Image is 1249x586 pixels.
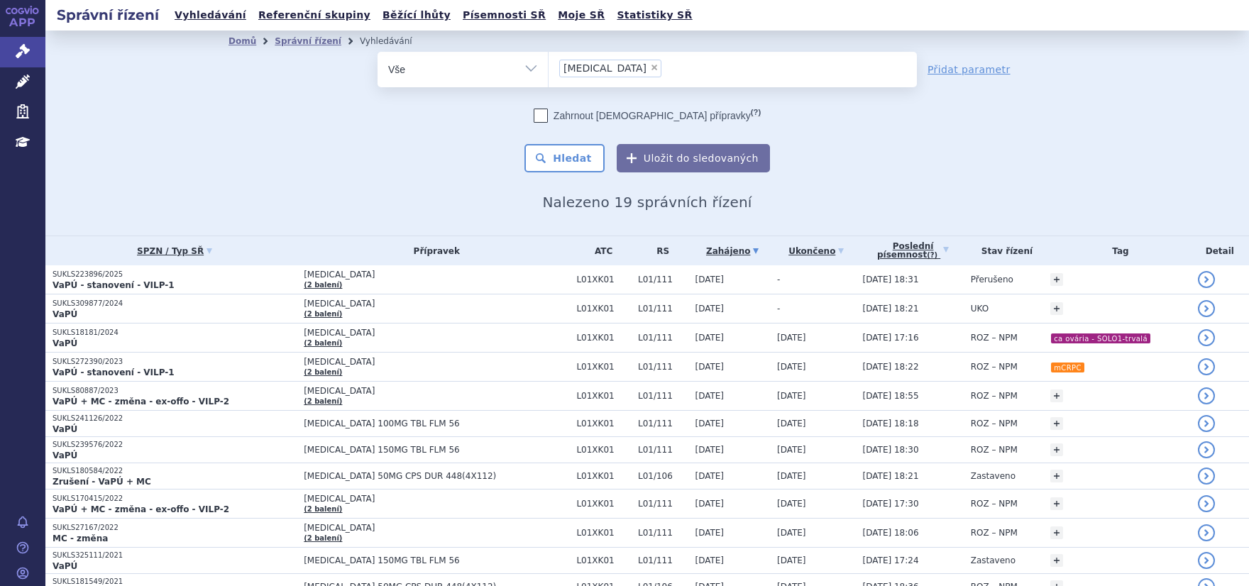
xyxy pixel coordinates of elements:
[297,236,569,265] th: Přípravek
[170,6,251,25] a: Vyhledávání
[304,270,569,280] span: [MEDICAL_DATA]
[971,419,1018,429] span: ROZ – NPM
[695,275,724,284] span: [DATE]
[53,523,297,533] p: SUKLS27167/2022
[524,144,605,172] button: Hledat
[777,471,806,481] span: [DATE]
[1050,443,1063,456] a: +
[1051,333,1150,343] i: ca ovária - SOLO1-trvalá
[1051,363,1084,372] i: mCRPC
[53,494,297,504] p: SUKLS170415/2022
[576,471,631,481] span: L01XK01
[971,362,1018,372] span: ROZ – NPM
[1198,415,1215,432] a: detail
[777,555,806,565] span: [DATE]
[695,304,724,314] span: [DATE]
[638,362,688,372] span: L01/111
[638,275,688,284] span: L01/111
[576,391,631,401] span: L01XK01
[304,419,569,429] span: [MEDICAL_DATA] 100MG TBL FLM 56
[650,63,659,72] span: ×
[777,499,806,509] span: [DATE]
[45,5,170,25] h2: Správní řízení
[1050,526,1063,539] a: +
[1050,554,1063,567] a: +
[964,236,1043,265] th: Stav řízení
[863,555,919,565] span: [DATE] 17:24
[1198,524,1215,541] a: detail
[638,471,688,481] span: L01/106
[360,31,431,52] li: Vyhledávání
[1050,497,1063,510] a: +
[777,445,806,455] span: [DATE]
[638,304,688,314] span: L01/111
[576,528,631,538] span: L01XK01
[304,281,342,289] a: (2 balení)
[576,362,631,372] span: L01XK01
[971,528,1018,538] span: ROZ – NPM
[1050,273,1063,286] a: +
[1198,552,1215,569] a: detail
[777,362,806,372] span: [DATE]
[53,367,175,377] strong: VaPÚ - stanovení - VILP-1
[304,505,342,513] a: (2 balení)
[53,338,77,348] strong: VaPÚ
[1198,300,1215,317] a: detail
[638,391,688,401] span: L01/111
[53,504,229,514] strong: VaPÚ + MC - změna - ex-offo - VILP-2
[638,419,688,429] span: L01/111
[1043,236,1191,265] th: Tag
[863,362,919,372] span: [DATE] 18:22
[777,419,806,429] span: [DATE]
[777,241,856,261] a: Ukončeno
[1191,236,1249,265] th: Detail
[928,62,1011,77] a: Přidat parametr
[1198,329,1215,346] a: detail
[53,477,151,487] strong: Zrušení - VaPÚ + MC
[863,304,919,314] span: [DATE] 18:21
[554,6,609,25] a: Moje SŘ
[617,144,770,172] button: Uložit do sledovaných
[53,466,297,476] p: SUKLS180584/2022
[971,445,1018,455] span: ROZ – NPM
[971,471,1016,481] span: Zastaveno
[53,424,77,434] strong: VaPÚ
[863,528,919,538] span: [DATE] 18:06
[695,391,724,401] span: [DATE]
[254,6,375,25] a: Referenční skupiny
[1198,358,1215,375] a: detail
[304,339,342,347] a: (2 balení)
[751,108,761,117] abbr: (?)
[863,419,919,429] span: [DATE] 18:18
[304,299,569,309] span: [MEDICAL_DATA]
[576,555,631,565] span: L01XK01
[863,236,964,265] a: Poslednípísemnost(?)
[53,299,297,309] p: SUKLS309877/2024
[695,333,724,343] span: [DATE]
[863,391,919,401] span: [DATE] 18:55
[638,445,688,455] span: L01/111
[576,333,631,343] span: L01XK01
[777,391,806,401] span: [DATE]
[576,275,631,284] span: L01XK01
[304,368,342,376] a: (2 balení)
[576,419,631,429] span: L01XK01
[1198,271,1215,288] a: detail
[304,445,569,455] span: [MEDICAL_DATA] 150MG TBL FLM 56
[576,499,631,509] span: L01XK01
[971,304,989,314] span: UKO
[695,241,769,261] a: Zahájeno
[458,6,550,25] a: Písemnosti SŘ
[53,551,297,560] p: SUKLS325111/2021
[304,534,342,542] a: (2 balení)
[638,333,688,343] span: L01/111
[1198,468,1215,485] a: detail
[927,251,937,260] abbr: (?)
[971,391,1018,401] span: ROZ – NPM
[695,555,724,565] span: [DATE]
[53,241,297,261] a: SPZN / Typ SŘ
[1050,417,1063,430] a: +
[304,386,569,396] span: [MEDICAL_DATA]
[534,109,761,123] label: Zahrnout [DEMOGRAPHIC_DATA] přípravky
[971,275,1013,284] span: Přerušeno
